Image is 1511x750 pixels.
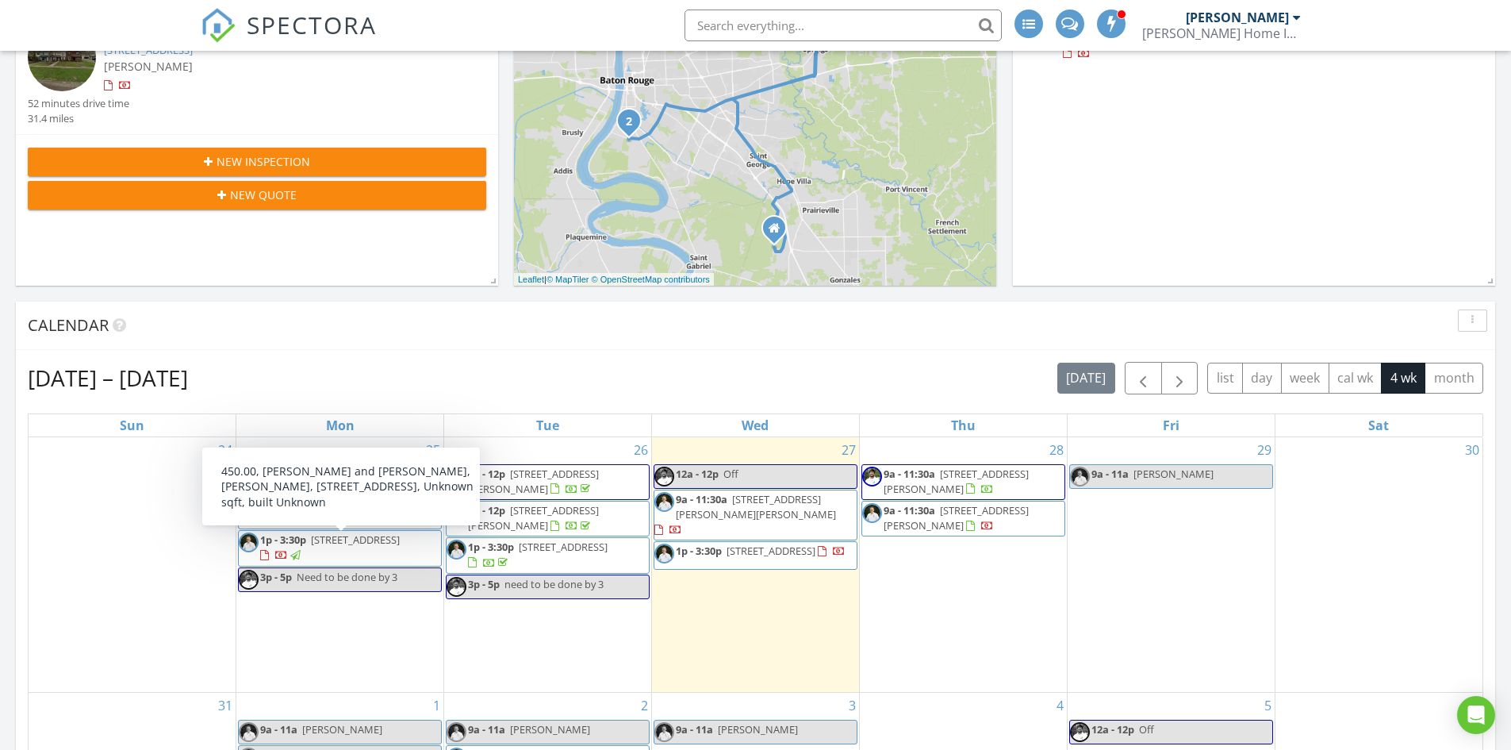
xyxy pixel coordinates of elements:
[260,722,297,737] span: 9a - 11a
[230,187,297,203] span: New Quote
[510,722,590,737] span: [PERSON_NAME]
[260,496,434,525] a: 9a - 12p 39469 LA-642, Paulina 70763
[861,464,1065,500] a: 9a - 11:30a [STREET_ADDRESS][PERSON_NAME]
[862,467,882,487] img: a74a9671.jpg
[447,467,466,487] img: a74a9671.jpg
[1207,363,1243,394] button: list
[28,23,486,126] a: 1:00 pm [STREET_ADDRESS] [PERSON_NAME] 52 minutes drive time 31.4 miles
[1425,363,1483,394] button: month
[861,501,1065,537] a: 9a - 11:30a [STREET_ADDRESS][PERSON_NAME]
[859,437,1067,693] td: Go to August 28, 2025
[718,722,798,737] span: [PERSON_NAME]
[676,467,719,481] span: 12a - 12p
[468,722,505,737] span: 9a - 11a
[215,693,236,718] a: Go to August 31, 2025
[447,503,466,523] img: headshot.jpeg
[592,275,710,284] a: © OpenStreetMap contributors
[1070,467,1090,487] img: headshot.jpeg
[311,533,400,547] span: [STREET_ADDRESS]
[28,111,129,126] div: 31.4 miles
[546,275,589,284] a: © MapTiler
[1457,696,1495,734] div: Open Intercom Messenger
[201,21,377,55] a: SPECTORA
[236,437,444,693] td: Go to August 25, 2025
[654,492,674,512] img: headshot.jpeg
[217,153,310,170] span: New Inspection
[884,503,1029,533] a: 9a - 11:30a [STREET_ADDRESS][PERSON_NAME]
[1091,722,1134,737] span: 12a - 12p
[654,541,857,570] a: 1p - 3:30p [STREET_ADDRESS]
[1462,437,1482,463] a: Go to August 30, 2025
[468,577,500,591] span: 3p - 5p
[468,503,505,517] span: 9a - 12p
[260,496,297,510] span: 9a - 12p
[676,722,713,737] span: 9a - 11a
[28,362,188,394] h2: [DATE] – [DATE]
[1070,722,1090,742] img: a74a9671.jpg
[446,464,650,500] a: 9a - 12p [STREET_ADDRESS][PERSON_NAME]
[738,414,772,437] a: Wednesday
[685,10,1002,41] input: Search everything...
[468,467,599,496] a: 9a - 12p [STREET_ADDRESS][PERSON_NAME]
[654,492,836,537] a: 9a - 11:30a [STREET_ADDRESS][PERSON_NAME][PERSON_NAME]
[1133,467,1214,481] span: [PERSON_NAME]
[514,273,714,287] div: |
[104,59,193,74] span: [PERSON_NAME]
[1261,693,1275,718] a: Go to September 5, 2025
[533,414,562,437] a: Tuesday
[948,414,979,437] a: Thursday
[447,540,466,560] img: headshot.jpeg
[1160,414,1183,437] a: Friday
[215,437,236,463] a: Go to August 24, 2025
[884,503,1029,533] span: [STREET_ADDRESS][PERSON_NAME]
[774,228,784,237] div: 14167 Ridge Road, Prairieville LA 70769
[1186,10,1289,25] div: [PERSON_NAME]
[1242,363,1282,394] button: day
[423,437,443,463] a: Go to August 25, 2025
[430,693,443,718] a: Go to September 1, 2025
[1275,437,1482,693] td: Go to August 30, 2025
[260,467,297,481] span: 9a - 12p
[1142,25,1301,41] div: Whit Green Home Inspections LLC
[468,503,599,533] span: [STREET_ADDRESS][PERSON_NAME]
[297,570,397,584] span: Need to be done by 3
[504,577,604,591] span: need to be done by 3
[117,414,148,437] a: Sunday
[519,540,608,554] span: [STREET_ADDRESS]
[1254,437,1275,463] a: Go to August 29, 2025
[1281,363,1329,394] button: week
[447,577,466,597] img: a74a9671.jpg
[884,467,1029,496] a: 9a - 11:30a [STREET_ADDRESS][PERSON_NAME]
[631,437,651,463] a: Go to August 26, 2025
[238,530,442,566] a: 1p - 3:30p [STREET_ADDRESS]
[239,533,259,552] img: headshot.jpeg
[446,537,650,573] a: 1p - 3:30p [STREET_ADDRESS]
[1046,437,1067,463] a: Go to August 28, 2025
[444,437,652,693] td: Go to August 26, 2025
[654,544,674,563] img: headshot.jpeg
[518,275,544,284] a: Leaflet
[302,722,382,737] span: [PERSON_NAME]
[323,414,358,437] a: Monday
[260,533,400,562] a: 1p - 3:30p [STREET_ADDRESS]
[676,544,846,558] a: 1p - 3:30p [STREET_ADDRESS]
[302,467,391,481] span: [STREET_ADDRESS]
[1139,722,1154,737] span: Off
[638,693,651,718] a: Go to September 2, 2025
[676,492,727,506] span: 9a - 11:30a
[28,314,109,336] span: Calendar
[260,467,436,481] a: 9a - 12p [STREET_ADDRESS]
[238,494,442,529] a: 9a - 12p 39469 LA-642, Paulina 70763
[676,544,722,558] span: 1p - 3:30p
[1381,363,1425,394] button: 4 wk
[239,467,259,487] img: a74a9671.jpg
[862,503,882,523] img: headshot.jpeg
[28,181,486,210] button: New Quote
[629,121,639,130] div: 5414 Heatherstone Dr, Baton Rouge, LA 70820
[846,693,859,718] a: Go to September 3, 2025
[1161,362,1198,394] button: Next
[28,148,486,176] button: New Inspection
[654,467,674,487] img: a74a9671.jpg
[884,503,935,517] span: 9a - 11:30a
[676,492,836,521] span: [STREET_ADDRESS][PERSON_NAME][PERSON_NAME]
